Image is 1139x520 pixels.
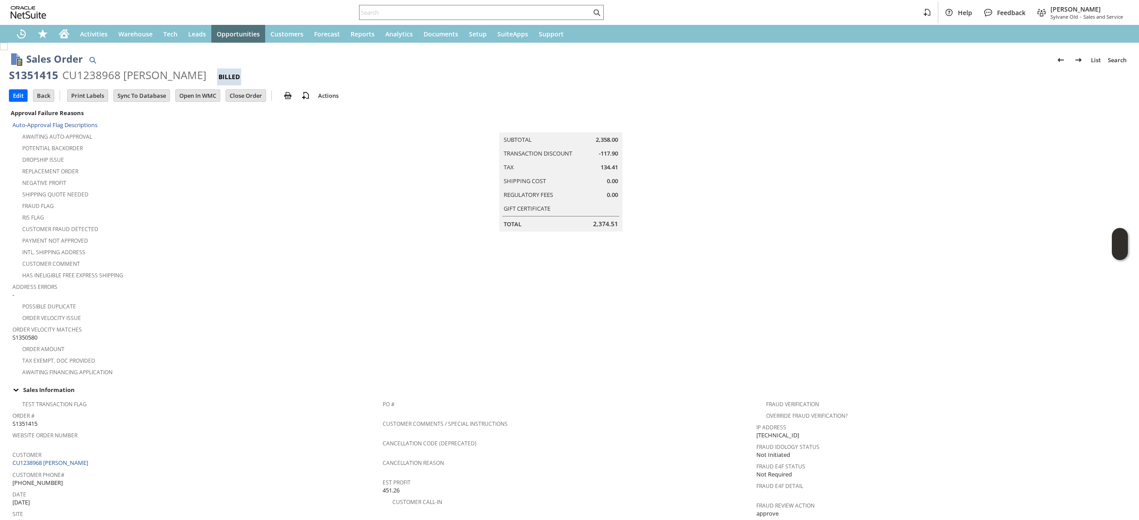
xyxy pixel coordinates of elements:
[183,25,211,43] a: Leads
[1050,5,1123,13] span: [PERSON_NAME]
[9,384,1130,396] td: Sales Information
[464,25,492,43] a: Setup
[163,30,178,38] span: Tech
[113,25,158,43] a: Warehouse
[300,90,311,101] img: add-record.svg
[469,30,487,38] span: Setup
[997,8,1026,17] span: Feedback
[12,283,57,291] a: Address Errors
[504,136,532,144] a: Subtotal
[756,424,786,431] a: IP Address
[12,498,30,507] span: [DATE]
[359,7,591,18] input: Search
[1087,53,1104,67] a: List
[533,25,569,43] a: Support
[424,30,458,38] span: Documents
[499,118,622,132] caption: Summary
[22,133,92,140] a: Awaiting Auto-Approval
[12,326,82,333] a: Order Velocity Matches
[11,25,32,43] a: Recent Records
[12,420,37,428] span: S1351415
[22,314,81,322] a: Order Velocity Issue
[504,177,546,185] a: Shipping Cost
[12,510,23,518] a: Site
[766,400,819,408] a: Fraud Verification
[383,440,477,447] a: Cancellation Code (deprecated)
[22,237,88,244] a: Payment not approved
[383,479,411,486] a: Est Profit
[22,179,66,187] a: Negative Profit
[309,25,345,43] a: Forecast
[22,272,123,279] a: Has Ineligible Free Express Shipping
[596,136,618,144] span: 2,358.00
[392,498,442,506] a: Customer Call-in
[418,25,464,43] a: Documents
[37,28,48,39] svg: Shortcuts
[12,459,90,467] a: CU1238968 [PERSON_NAME]
[32,25,53,43] div: Shortcuts
[68,90,108,101] input: Print Labels
[1073,55,1084,65] img: Next
[607,177,618,185] span: 0.00
[504,204,550,212] a: Gift Certificate
[22,144,83,152] a: Potential Backorder
[118,30,153,38] span: Warehouse
[12,451,41,459] a: Customer
[12,491,26,498] a: Date
[176,90,220,101] input: Open In WMC
[33,90,54,101] input: Back
[1112,244,1128,260] span: Oracle Guided Learning Widget. To move around, please hold and drag
[1104,53,1130,67] a: Search
[383,486,400,495] span: 451.26
[756,431,799,440] span: [TECHNICAL_ID]
[87,55,98,65] img: Quick Find
[22,225,98,233] a: Customer Fraud Detected
[12,121,97,129] a: Auto-Approval Flag Descriptions
[958,8,972,17] span: Help
[385,30,413,38] span: Analytics
[22,202,54,210] a: Fraud Flag
[22,191,89,198] a: Shipping Quote Needed
[16,28,27,39] svg: Recent Records
[1080,13,1082,20] span: -
[188,30,206,38] span: Leads
[12,479,63,487] span: [PHONE_NUMBER]
[22,368,113,376] a: Awaiting Financing Application
[380,25,418,43] a: Analytics
[217,68,241,85] div: Billed
[1112,228,1128,260] iframe: Click here to launch Oracle Guided Learning Help Panel
[756,443,820,451] a: Fraud Idology Status
[756,451,790,459] span: Not Initiated
[383,420,508,428] a: Customer Comments / Special Instructions
[12,432,77,439] a: Website Order Number
[607,191,618,199] span: 0.00
[9,68,58,82] div: S1351415
[158,25,183,43] a: Tech
[599,149,618,158] span: -117.90
[22,400,87,408] a: Test Transaction Flag
[351,30,375,38] span: Reports
[9,384,1127,396] div: Sales Information
[9,90,27,101] input: Edit
[383,400,395,408] a: PO #
[12,291,14,299] span: -
[22,260,80,268] a: Customer Comment
[383,459,444,467] a: Cancellation Reason
[22,168,78,175] a: Replacement Order
[756,463,805,470] a: Fraud E4F Status
[9,107,379,119] div: Approval Failure Reasons
[601,163,618,172] span: 134.41
[1050,13,1078,20] span: Sylvane Old
[75,25,113,43] a: Activities
[504,191,553,199] a: Regulatory Fees
[497,30,528,38] span: SuiteApps
[504,149,572,157] a: Transaction Discount
[271,30,303,38] span: Customers
[315,92,342,100] a: Actions
[591,7,602,18] svg: Search
[114,90,170,101] input: Sync To Database
[53,25,75,43] a: Home
[22,248,85,256] a: Intl. Shipping Address
[26,52,83,66] h1: Sales Order
[1055,55,1066,65] img: Previous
